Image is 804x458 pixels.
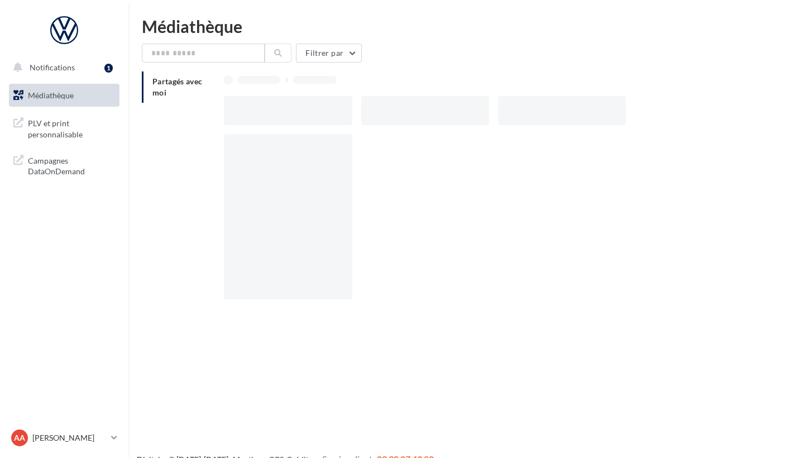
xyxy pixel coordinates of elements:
div: 1 [104,64,113,73]
span: PLV et print personnalisable [28,116,115,140]
a: AA [PERSON_NAME] [9,427,119,449]
button: Filtrer par [296,44,362,63]
span: AA [14,432,25,443]
span: Partagés avec moi [152,77,203,97]
a: Campagnes DataOnDemand [7,149,122,182]
button: Notifications 1 [7,56,117,79]
span: Médiathèque [28,90,74,100]
span: Notifications [30,63,75,72]
a: PLV et print personnalisable [7,111,122,144]
p: [PERSON_NAME] [32,432,107,443]
a: Médiathèque [7,84,122,107]
span: Campagnes DataOnDemand [28,153,115,177]
div: Médiathèque [142,18,791,35]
